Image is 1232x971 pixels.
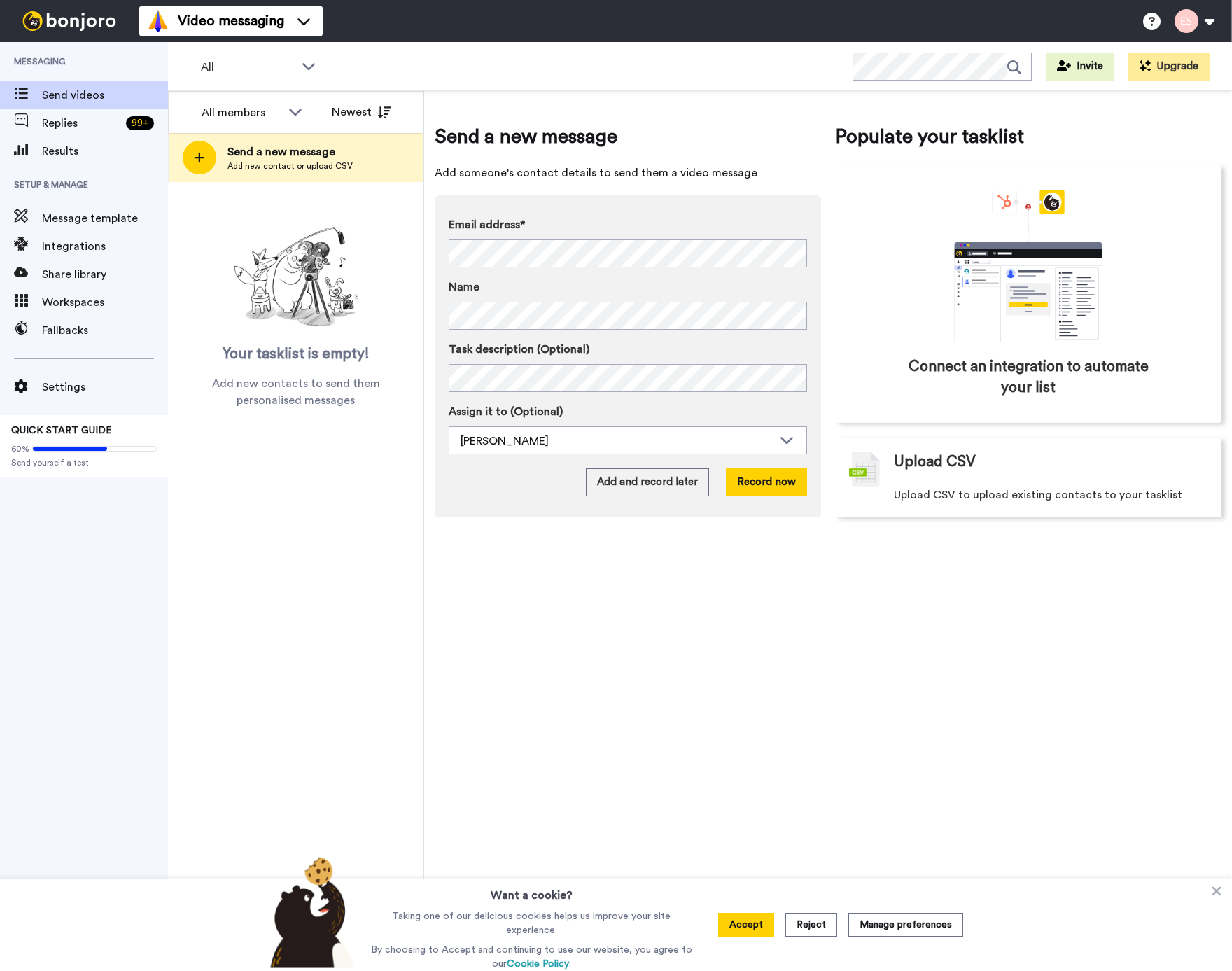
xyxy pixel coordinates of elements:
button: Add and record later [586,468,709,496]
span: Upload CSV to upload existing contacts to your tasklist [894,487,1182,503]
button: Record now [726,468,807,496]
span: Add new contacts to send them personalised messages [189,375,402,409]
span: Send a new message [227,144,353,160]
span: Upload CSV [894,452,976,473]
button: Newest [321,98,402,126]
span: Name [449,279,479,295]
span: Replies [42,115,120,132]
span: QUICK START GUIDE [11,426,112,435]
img: vm-color.svg [147,10,169,32]
p: Taking one of our delicious cookies helps us improve your site experience. [367,909,696,937]
div: animation [923,190,1133,342]
span: Add someone's contact details to send them a video message [435,165,821,181]
img: bear-with-cookie.png [258,856,361,968]
span: Connect an integration to automate your list [895,356,1162,398]
button: Accept [718,913,774,937]
button: Manage preferences [848,913,963,937]
div: 99 + [126,116,154,130]
span: Add new contact or upload CSV [227,160,353,172]
span: Fallbacks [42,322,168,339]
span: Send videos [42,87,168,104]
span: Settings [42,379,168,396]
span: Populate your tasklist [835,123,1221,151]
h3: Want a cookie? [491,879,573,904]
span: Results [42,143,168,160]
span: Message template [42,210,168,227]
div: [PERSON_NAME] [461,433,773,449]
label: Email address* [449,216,807,233]
label: Task description (Optional) [449,341,807,358]
span: All [201,59,295,76]
span: Video messaging [178,11,284,31]
p: By choosing to Accept and continuing to use our website, you agree to our . [367,943,696,971]
span: Send yourself a test [11,457,157,468]
a: Cookie Policy [507,959,569,969]
img: bj-logo-header-white.svg [17,11,122,31]
span: Workspaces [42,294,168,311]
span: 60% [11,443,29,454]
span: Share library [42,266,168,283]
span: Send a new message [435,123,821,151]
button: Invite [1046,53,1114,81]
div: All members [202,104,281,121]
span: Your tasklist is empty! [223,344,370,365]
img: ready-set-action.png [226,221,366,333]
label: Assign it to (Optional) [449,403,807,420]
button: Upgrade [1128,53,1210,81]
img: csv-grey.png [849,452,880,487]
button: Reject [785,913,837,937]
span: Integrations [42,238,168,255]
